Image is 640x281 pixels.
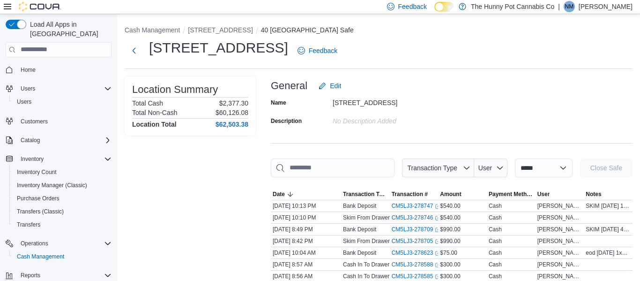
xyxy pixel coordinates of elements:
h6: Total Cash [132,99,163,107]
p: Cash In To Drawer (Drawer 1) [343,273,417,280]
div: No Description added [333,114,458,125]
a: Feedback [294,41,341,60]
span: Transfers (Classic) [17,208,64,215]
span: Home [17,64,112,76]
div: [DATE] 10:04 AM [271,247,341,258]
span: Inventory [21,155,44,163]
span: $540.00 [440,214,460,221]
span: [PERSON_NAME] [537,249,582,257]
span: Inventory Count [17,168,57,176]
p: Skim From Drawer (Drawer 3) [343,214,418,221]
button: Cash Management [125,26,180,34]
button: Catalog [2,134,115,147]
h1: [STREET_ADDRESS] [149,38,288,57]
span: Inventory Count [13,167,112,178]
span: Edit [330,81,341,91]
div: Nick Miszuk [564,1,575,12]
a: CM5LJ3-278588External link [392,261,441,268]
button: Users [17,83,39,94]
span: NM [565,1,574,12]
input: This is a search bar. As you type, the results lower in the page will automatically filter. [271,159,394,177]
span: [PERSON_NAME] [537,202,582,210]
a: Users [13,96,35,107]
div: Cash [489,214,502,221]
button: Notes [584,189,633,200]
button: Users [2,82,115,95]
span: Catalog [17,135,112,146]
span: Home [21,66,36,74]
span: Cash Management [13,251,112,262]
div: Cash [489,261,502,268]
span: Transfers (Classic) [13,206,112,217]
span: Purchase Orders [17,195,60,202]
label: Name [271,99,286,106]
nav: An example of EuiBreadcrumbs [125,25,633,37]
p: [PERSON_NAME] [579,1,633,12]
button: Catalog [17,135,44,146]
span: Notes [586,190,601,198]
span: Inventory [17,153,112,165]
button: Date [271,189,341,200]
button: Close Safe [580,159,633,177]
span: Operations [21,240,48,247]
div: [DATE] 8:57 AM [271,259,341,270]
span: Transaction Type [343,190,388,198]
button: Users [9,95,115,108]
p: | [558,1,560,12]
span: Feedback [309,46,337,55]
span: $540.00 [440,202,460,210]
span: Purchase Orders [13,193,112,204]
button: Inventory [2,152,115,166]
span: Users [17,98,31,106]
span: Close Safe [590,163,622,173]
button: 40 [GEOGRAPHIC_DATA] Safe [261,26,354,34]
div: Cash [489,226,502,233]
span: Load All Apps in [GEOGRAPHIC_DATA] [26,20,112,38]
svg: External link [435,227,440,233]
button: Inventory Count [9,166,115,179]
span: [PERSON_NAME] [537,273,582,280]
a: CM5LJ3-278747External link [392,202,441,210]
span: Users [17,83,112,94]
div: Cash [489,273,502,280]
h4: Location Total [132,121,177,128]
span: $300.00 [440,273,460,280]
span: $75.00 [440,249,457,257]
svg: External link [435,274,440,280]
a: Transfers [13,219,44,230]
span: Payment Methods [489,190,534,198]
button: Transaction Type [402,159,474,177]
span: Transaction Type [407,164,457,172]
a: CM5LJ3-278746External link [392,214,441,221]
button: Cash Management [9,250,115,263]
a: Cash Management [13,251,68,262]
span: Users [13,96,112,107]
button: User [474,159,507,177]
span: Reports [21,272,40,279]
button: Operations [2,237,115,250]
span: Date [273,190,285,198]
a: CM5LJ3-278709External link [392,226,441,233]
span: SKIM [DATE] 1 x 100 4 x 50 12 x 20 [586,202,631,210]
button: Amount [438,189,487,200]
div: [DATE] 10:10 PM [271,212,341,223]
a: Transfers (Classic) [13,206,67,217]
p: Bank Deposit [343,249,376,257]
div: Cash [489,249,502,257]
span: $990.00 [440,237,460,245]
svg: External link [435,262,440,268]
p: Bank Deposit [343,226,376,233]
svg: External link [435,239,440,244]
button: Reports [17,270,44,281]
button: Inventory Manager (Classic) [9,179,115,192]
span: [PERSON_NAME] [537,214,582,221]
a: Home [17,64,39,76]
p: Cash In To Drawer (Drawer 3) [343,261,417,268]
span: Catalog [21,137,40,144]
button: Inventory [17,153,47,165]
span: Feedback [398,2,427,11]
span: [PERSON_NAME] [537,237,582,245]
p: Bank Deposit [343,202,376,210]
div: Cash [489,202,502,210]
button: Next [125,41,143,60]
